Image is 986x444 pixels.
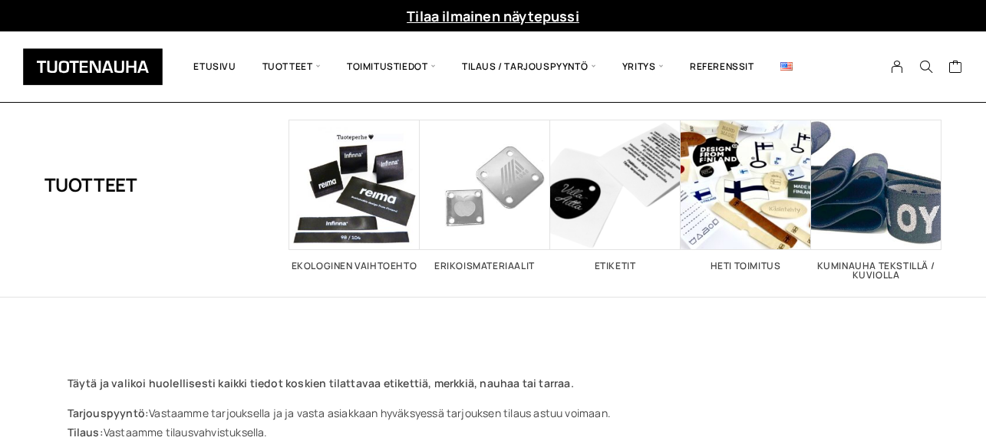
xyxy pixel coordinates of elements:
[681,261,811,271] h2: Heti toimitus
[249,43,334,90] span: Tuotteet
[948,59,963,77] a: Cart
[68,406,150,420] strong: Tarjouspyyntö:
[45,120,137,250] h1: Tuotteet
[882,60,912,74] a: My Account
[68,403,919,442] p: Vastaamme tarjouksella ja ja vasta asiakkaan hyväksyessä tarjouksen tilaus astuu voimaan. Vastaam...
[677,43,767,90] a: Referenssit
[407,7,579,25] a: Tilaa ilmainen näytepussi
[68,376,574,390] strong: Täytä ja valikoi huolellisesti kaikki tiedot koskien tilattavaa etikettiä, merkkiä, nauhaa tai ta...
[681,120,811,271] a: Visit product category Heti toimitus
[420,261,550,271] h2: Erikoismateriaalit
[289,120,420,271] a: Visit product category Ekologinen vaihtoehto
[23,48,163,85] img: Tuotenauha Oy
[780,62,793,71] img: English
[68,425,104,439] strong: Tilaus:
[912,60,941,74] button: Search
[449,43,609,90] span: Tilaus / Tarjouspyyntö
[334,43,449,90] span: Toimitustiedot
[289,261,420,271] h2: Ekologinen vaihtoehto
[811,261,941,280] h2: Kuminauha tekstillä / kuviolla
[420,120,550,271] a: Visit product category Erikoismateriaalit
[609,43,677,90] span: Yritys
[550,261,681,271] h2: Etiketit
[550,120,681,271] a: Visit product category Etiketit
[180,43,249,90] a: Etusivu
[811,120,941,280] a: Visit product category Kuminauha tekstillä / kuviolla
